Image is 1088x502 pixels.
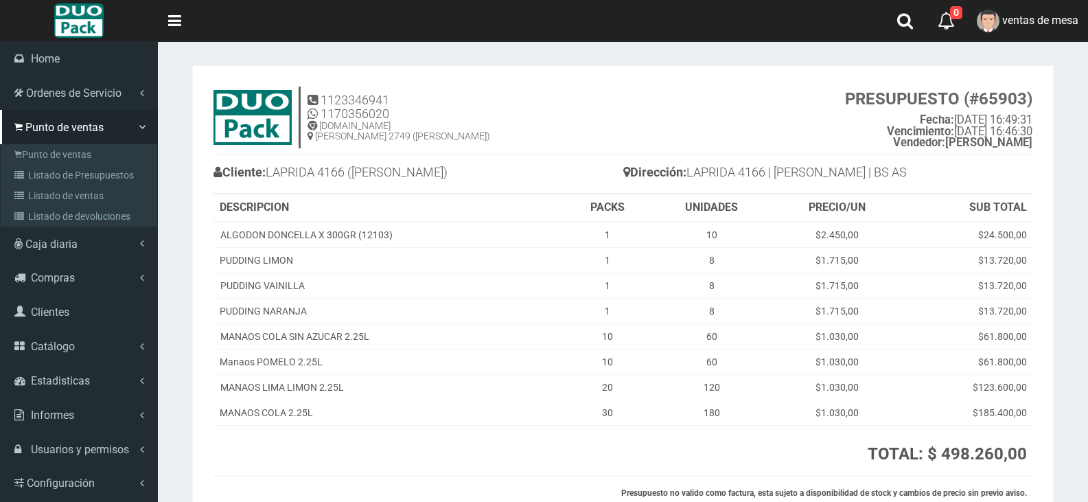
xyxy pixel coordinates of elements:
img: 9k= [213,90,292,145]
td: $13.720,00 [902,248,1032,273]
td: 60 [651,350,772,375]
td: MANAOS COLA 2.25L [214,400,564,426]
span: Punto de ventas [25,121,104,134]
td: 10 [564,350,651,375]
span: Catálogo [31,340,75,353]
a: Punto de ventas [4,144,157,165]
th: PACKS [564,194,651,222]
strong: Presupuesto no valido como factura, esta sujeto a disponibilidad de stock y cambios de precio sin... [621,488,1027,498]
td: PUDDING LIMON [214,248,564,273]
span: Compras [31,271,75,284]
td: MANAOS COLA SIN AZUCAR 2.25L [214,324,564,350]
h5: [DOMAIN_NAME] [PERSON_NAME] 2749 ([PERSON_NAME]) [308,121,490,142]
th: PRECIO/UN [772,194,902,222]
td: 8 [651,299,772,324]
span: Configuración [27,477,95,490]
td: $1.030,00 [772,324,902,350]
td: $1.715,00 [772,273,902,299]
span: Caja diaria [25,238,78,251]
td: 1 [564,248,651,273]
td: 10 [651,222,772,248]
td: 180 [651,400,772,426]
h4: 1123346941 1170356020 [308,93,490,121]
td: $1.030,00 [772,400,902,426]
td: 120 [651,375,772,400]
td: PUDDING NARANJA [214,299,564,324]
span: ventas de mesa [1002,14,1078,27]
th: DESCRIPCION [214,194,564,222]
span: Usuarios y permisos [31,443,129,456]
h4: LAPRIDA 4166 | [PERSON_NAME] | BS AS [623,162,1033,186]
td: 10 [564,324,651,350]
td: $123.600,00 [902,375,1032,400]
img: User Image [977,10,999,32]
span: 0 [950,6,962,19]
strong: Vencimiento: [887,125,954,138]
td: $13.720,00 [902,299,1032,324]
td: MANAOS LIMA LIMON 2.25L [214,375,564,400]
b: Dirección: [623,165,686,179]
th: SUB TOTAL [902,194,1032,222]
a: Listado de devoluciones [4,206,157,227]
strong: TOTAL: $ 498.260,00 [868,444,1027,464]
td: $61.800,00 [902,324,1032,350]
td: 8 [651,248,772,273]
td: $24.500,00 [902,222,1032,248]
td: ALGODON DONCELLA X 300GR (12103) [214,222,564,248]
strong: PRESUPUESTO (#65903) [845,89,1032,109]
td: 8 [651,273,772,299]
td: $61.800,00 [902,350,1032,375]
td: $1.030,00 [772,350,902,375]
strong: Fecha: [920,113,954,126]
td: 20 [564,375,651,400]
img: Logo grande [54,3,103,38]
td: Manaos POMELO 2.25L [214,350,564,375]
h4: LAPRIDA 4166 ([PERSON_NAME]) [213,162,623,186]
a: Listado de Presupuestos [4,165,157,185]
b: Cliente: [213,165,266,179]
td: 1 [564,222,651,248]
span: Ordenes de Servicio [26,87,121,100]
th: UNIDADES [651,194,772,222]
td: 1 [564,299,651,324]
td: $185.400,00 [902,400,1032,426]
td: $1.030,00 [772,375,902,400]
b: [PERSON_NAME] [893,136,1032,149]
span: Estadisticas [31,374,90,387]
small: [DATE] 16:49:31 [DATE] 16:46:30 [845,90,1032,149]
td: 30 [564,400,651,426]
span: Informes [31,409,74,422]
td: $13.720,00 [902,273,1032,299]
td: $2.450,00 [772,222,902,248]
td: $1.715,00 [772,248,902,273]
a: Listado de ventas [4,185,157,206]
td: 1 [564,273,651,299]
td: PUDDING VAINILLA [214,273,564,299]
span: Clientes [31,306,69,319]
span: Home [31,52,60,65]
td: 60 [651,324,772,350]
td: $1.715,00 [772,299,902,324]
strong: Vendedor: [893,136,945,149]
